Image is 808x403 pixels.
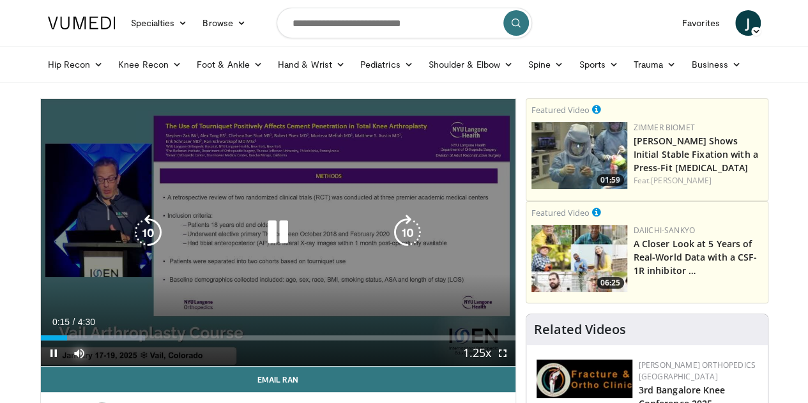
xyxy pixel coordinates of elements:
a: [PERSON_NAME] Orthopedics [GEOGRAPHIC_DATA] [639,360,756,382]
span: 06:25 [597,277,624,289]
a: Trauma [626,52,684,77]
a: Daiichi-Sankyo [634,225,695,236]
input: Search topics, interventions [277,8,532,38]
span: 4:30 [78,317,95,327]
a: 06:25 [531,225,627,292]
a: A Closer Look at 5 Years of Real-World Data with a CSF-1R inhibitor … [634,238,758,277]
a: 01:59 [531,122,627,189]
a: Spine [521,52,571,77]
button: Pause [41,340,66,366]
img: 93c22cae-14d1-47f0-9e4a-a244e824b022.png.150x105_q85_crop-smart_upscale.jpg [531,225,627,292]
a: [PERSON_NAME] [651,175,712,186]
span: 0:15 [52,317,70,327]
a: Shoulder & Elbow [421,52,521,77]
button: Mute [66,340,92,366]
a: Browse [195,10,254,36]
img: 1ab50d05-db0e-42c7-b700-94c6e0976be2.jpeg.150x105_q85_autocrop_double_scale_upscale_version-0.2.jpg [537,360,632,398]
a: Pediatrics [353,52,421,77]
a: Sports [571,52,626,77]
a: Knee Recon [111,52,189,77]
span: / [73,317,75,327]
div: Feat. [634,175,763,186]
button: Fullscreen [490,340,515,366]
img: 6bc46ad6-b634-4876-a934-24d4e08d5fac.150x105_q85_crop-smart_upscale.jpg [531,122,627,189]
small: Featured Video [531,207,590,218]
a: Email Ran [41,367,515,392]
a: Business [683,52,749,77]
button: Playback Rate [464,340,490,366]
h4: Related Videos [534,322,626,337]
a: Zimmer Biomet [634,122,695,133]
a: J [735,10,761,36]
a: Hip Recon [40,52,111,77]
a: Specialties [123,10,195,36]
a: [PERSON_NAME] Shows Initial Stable Fixation with a Press-Fit [MEDICAL_DATA] [634,135,758,174]
a: Foot & Ankle [189,52,270,77]
video-js: Video Player [41,99,515,367]
img: VuMedi Logo [48,17,116,29]
div: Progress Bar [41,335,515,340]
span: 01:59 [597,174,624,186]
a: Favorites [675,10,728,36]
small: Featured Video [531,104,590,116]
a: Hand & Wrist [270,52,353,77]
